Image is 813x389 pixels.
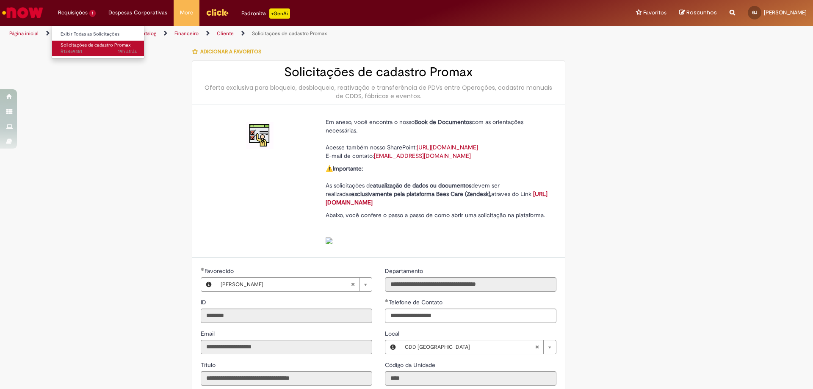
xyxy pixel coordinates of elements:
[241,8,290,19] div: Padroniza
[192,43,266,61] button: Adicionar a Favoritos
[385,299,389,302] span: Obrigatório Preenchido
[326,164,550,207] p: ⚠️ As solicitações de devem ser realizadas atraves do Link
[389,298,444,306] span: Telefone de Contato
[201,309,372,323] input: ID
[401,340,556,354] a: CDD [GEOGRAPHIC_DATA]Limpar campo Local
[531,340,543,354] abbr: Limpar campo Local
[201,329,216,338] label: Somente leitura - Email
[679,9,717,17] a: Rascunhos
[61,42,131,48] span: Solicitações de cadastro Promax
[201,298,208,306] label: Somente leitura - ID
[201,340,372,354] input: Email
[374,152,471,160] a: [EMAIL_ADDRESS][DOMAIN_NAME]
[205,267,235,275] span: Necessários - Favorecido
[52,30,145,39] a: Exibir Todas as Solicitações
[346,278,359,291] abbr: Limpar campo Favorecido
[385,277,556,292] input: Departamento
[52,25,144,59] ul: Requisições
[246,122,274,149] img: Solicitações de cadastro Promax
[201,268,205,271] span: Obrigatório Preenchido
[216,278,372,291] a: [PERSON_NAME]Limpar campo Favorecido
[221,278,351,291] span: [PERSON_NAME]
[351,190,491,198] strong: exclusivamente pela plataforma Bees Care (Zendesk),
[118,48,137,55] time: 28/08/2025 17:11:50
[201,361,217,369] label: Somente leitura - Título
[333,165,363,172] strong: Importante:
[385,267,425,275] label: Somente leitura - Departamento
[6,26,536,41] ul: Trilhas de página
[108,8,167,17] span: Despesas Corporativas
[752,10,757,15] span: GJ
[373,182,471,189] strong: atualização de dados ou documentos
[686,8,717,17] span: Rascunhos
[326,190,548,206] a: [URL][DOMAIN_NAME]
[200,48,261,55] span: Adicionar a Favoritos
[118,48,137,55] span: 19h atrás
[385,371,556,386] input: Código da Unidade
[201,298,208,306] span: Somente leitura - ID
[385,330,401,337] span: Local
[326,237,332,244] img: sys_attachment.do
[405,340,535,354] span: CDD [GEOGRAPHIC_DATA]
[61,48,137,55] span: R13459451
[180,8,193,17] span: More
[89,10,96,17] span: 1
[269,8,290,19] p: +GenAi
[174,30,199,37] a: Financeiro
[326,211,550,245] p: Abaixo, você confere o passo a passo de como abrir uma solicitação na plataforma.
[1,4,44,21] img: ServiceNow
[643,8,666,17] span: Favoritos
[385,309,556,323] input: Telefone de Contato
[9,30,39,37] a: Página inicial
[764,9,807,16] span: [PERSON_NAME]
[417,143,478,151] a: [URL][DOMAIN_NAME]
[415,118,472,126] strong: Book de Documentos
[52,41,145,56] a: Aberto R13459451 : Solicitações de cadastro Promax
[201,371,372,386] input: Título
[385,340,401,354] button: Local, Visualizar este registro CDD Santa Cruz do Sul
[201,83,556,100] div: Oferta exclusiva para bloqueio, desbloqueio, reativação e transferência de PDVs entre Operações, ...
[326,118,550,160] p: Em anexo, você encontra o nosso com as orientações necessárias. Acesse também nosso SharePoint: E...
[201,65,556,79] h2: Solicitações de cadastro Promax
[385,361,437,369] label: Somente leitura - Código da Unidade
[217,30,234,37] a: Cliente
[206,6,229,19] img: click_logo_yellow_360x200.png
[58,8,88,17] span: Requisições
[252,30,327,37] a: Solicitações de cadastro Promax
[201,278,216,291] button: Favorecido, Visualizar este registro Gustavo Henrique John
